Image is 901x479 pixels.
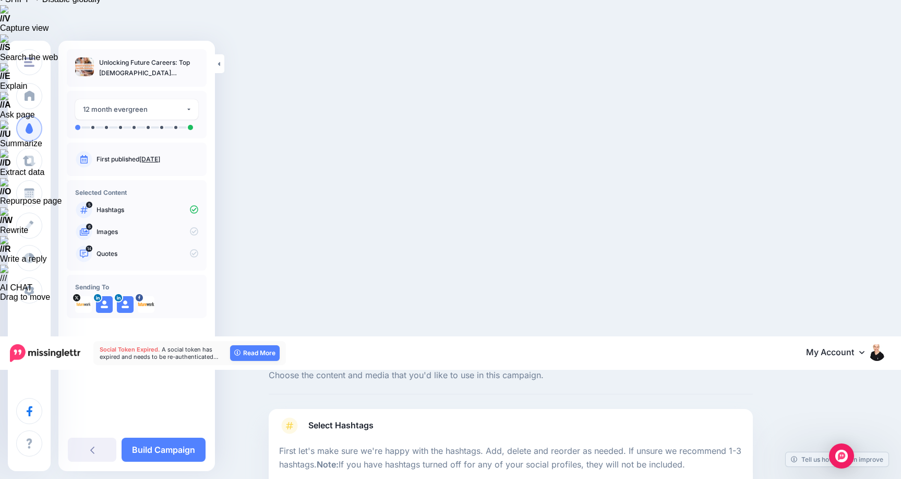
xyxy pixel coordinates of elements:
div: Open Intercom Messenger [829,443,854,469]
span: A social token has expired and needs to be re-authenticated… [100,346,219,360]
span: Select Hashtags [308,418,374,433]
img: user_default_image.png [96,296,113,313]
img: user_default_image.png [117,296,134,313]
span: Choose the content and media that you'd like to use in this campaign. [269,369,753,382]
img: Missinglettr [10,344,80,362]
img: kvL7tgZu-32373.jpg [75,296,92,313]
b: Note: [317,459,339,470]
span: Social Token Expired. [100,346,160,353]
a: Select Hashtags [279,417,742,445]
a: Tell us how we can improve [786,452,888,466]
p: First let's make sure we're happy with the hashtags. Add, delete and reorder as needed. If unsure... [279,445,742,472]
a: Read More [230,345,280,361]
img: 22279379_281407495681887_7211488470326852307_n-bsa49022.png [138,296,154,313]
a: My Account [796,340,885,366]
